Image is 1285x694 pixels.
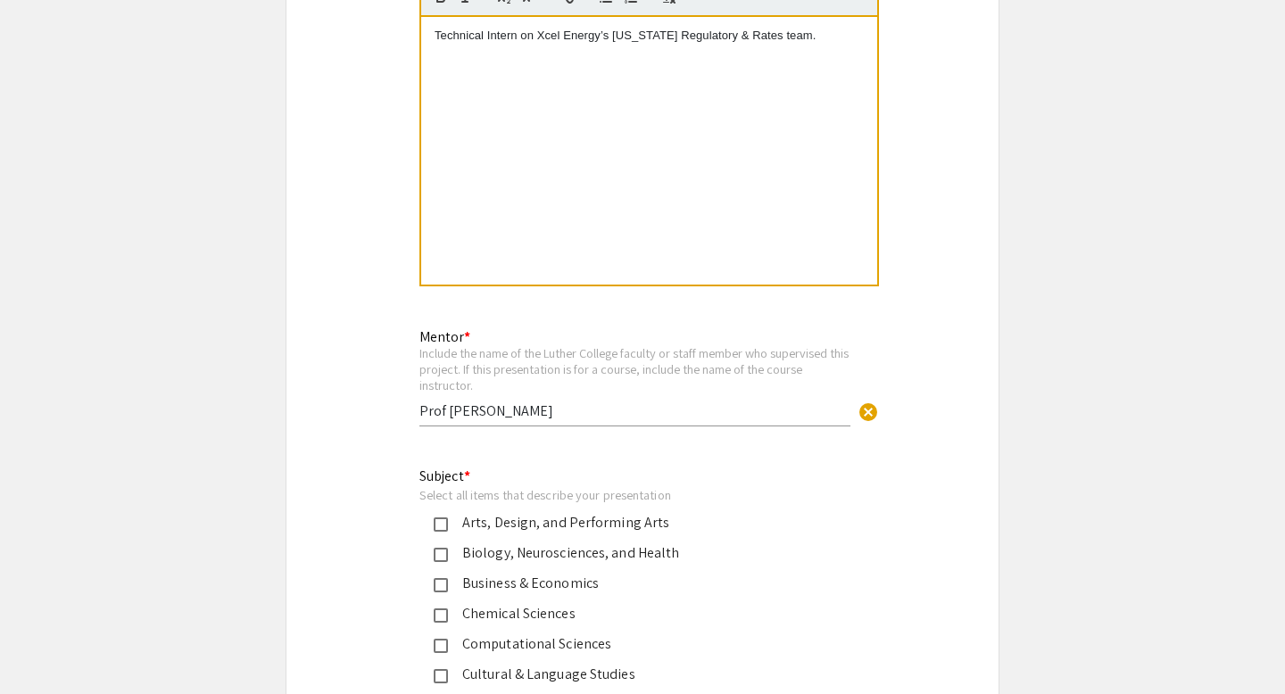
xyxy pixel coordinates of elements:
[448,633,823,655] div: Computational Sciences
[448,512,823,533] div: Arts, Design, and Performing Arts
[435,28,864,44] p: Technical Intern on Xcel Energy’s [US_STATE] Regulatory & Rates team.
[419,487,837,503] div: Select all items that describe your presentation
[419,327,470,346] mat-label: Mentor
[13,614,76,681] iframe: Chat
[448,603,823,624] div: Chemical Sciences
[858,401,879,423] span: cancel
[419,345,850,392] div: Include the name of the Luther College faculty or staff member who supervised this project. If th...
[448,542,823,564] div: Biology, Neurosciences, and Health
[850,392,886,428] button: Clear
[419,467,470,485] mat-label: Subject
[448,664,823,685] div: Cultural & Language Studies
[448,573,823,594] div: Business & Economics
[419,401,850,420] input: Type Here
